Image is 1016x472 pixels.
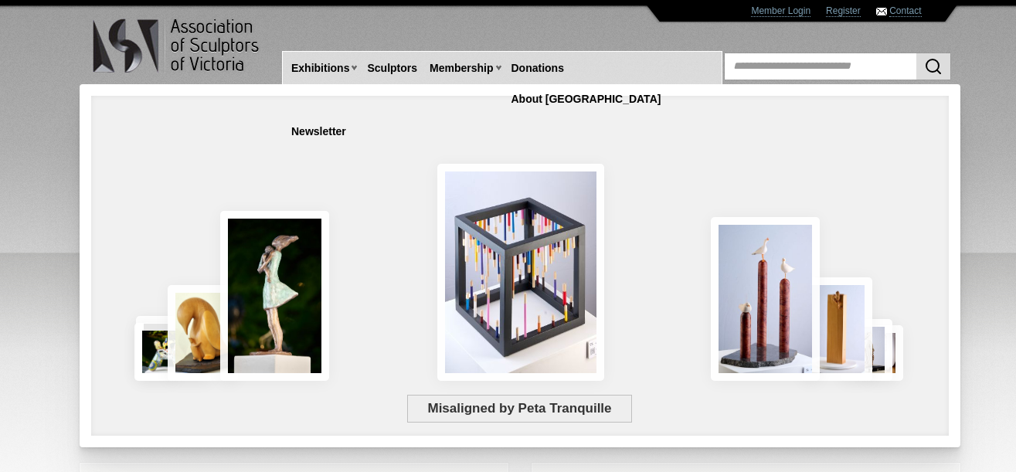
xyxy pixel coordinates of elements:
[220,211,330,381] img: Connection
[505,85,668,114] a: About [GEOGRAPHIC_DATA]
[924,57,943,76] img: Search
[285,117,352,146] a: Newsletter
[826,5,861,17] a: Register
[876,8,887,15] img: Contact ASV
[285,54,355,83] a: Exhibitions
[802,277,872,381] img: Little Frog. Big Climb
[889,5,921,17] a: Contact
[423,54,499,83] a: Membership
[92,15,262,76] img: logo.png
[407,395,632,423] span: Misaligned by Peta Tranquille
[751,5,810,17] a: Member Login
[437,164,604,381] img: Misaligned
[711,217,820,381] img: Rising Tides
[505,54,570,83] a: Donations
[361,54,423,83] a: Sculptors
